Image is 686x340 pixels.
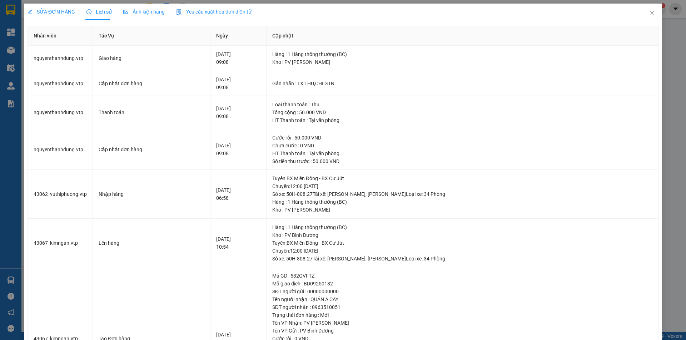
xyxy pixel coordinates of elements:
th: Ngày [210,26,267,46]
span: Ảnh kiện hàng [123,9,165,15]
div: Kho : PV Bình Dương [272,231,652,239]
div: HT Thanh toán : Tại văn phòng [272,116,652,124]
div: Tên VP Gửi : PV Bình Dương [272,327,652,335]
span: clock-circle [86,9,91,14]
td: 43062_vuthiphuong.vtp [28,170,93,219]
span: Lịch sử [86,9,112,15]
div: SĐT người nhận : 0963510051 [272,303,652,311]
div: Mã GD : 532GVFTZ [272,272,652,280]
span: picture [123,9,128,14]
div: [DATE] 10:54 [216,235,260,251]
div: Hàng : 1 Hàng thông thường (BC) [272,50,652,58]
div: [DATE] 06:58 [216,186,260,202]
span: edit [28,9,33,14]
div: Gán nhãn : TX THU,CHI GTN [272,80,652,87]
div: [DATE] 09:08 [216,142,260,157]
span: SỬA ĐƠN HÀNG [28,9,75,15]
div: Hàng : 1 Hàng thông thường (BC) [272,198,652,206]
div: Cập nhật đơn hàng [99,80,204,87]
div: Loại thanh toán : Thu [272,101,652,108]
div: Cập nhật đơn hàng [99,146,204,153]
div: [DATE] 09:08 [216,76,260,91]
div: Chưa cước : 0 VND [272,142,652,149]
div: HT Thanh toán : Tại văn phòng [272,149,652,157]
span: Yêu cầu xuất hóa đơn điện tử [176,9,252,15]
div: Tên người nhận : QUÁN A CAY [272,295,652,303]
td: nguyenthanhdung.vtp [28,129,93,170]
img: icon [176,9,182,15]
div: Cước rồi : 50.000 VND [272,134,652,142]
td: nguyenthanhdung.vtp [28,46,93,71]
td: 43067_kimngan.vtp [28,219,93,268]
div: SĐT người gửi : 00000000000 [272,288,652,295]
button: Close [642,4,662,24]
th: Tác Vụ [93,26,210,46]
div: Tuyến : BX Miền Đông - BX Cư Jút Chuyến: 12:00 [DATE] Số xe: 50H-808.27 Tài xế: [PERSON_NAME], [P... [272,239,652,263]
div: Mã giao dịch : BD09250182 [272,280,652,288]
div: Số tiền thu trước : 50.000 VND [272,157,652,165]
div: Trạng thái đơn hàng : Mới [272,311,652,319]
div: [DATE] 09:08 [216,50,260,66]
div: Tổng cộng : 50.000 VND [272,108,652,116]
div: Lên hàng [99,239,204,247]
div: Kho : PV [PERSON_NAME] [272,58,652,66]
div: Nhập hàng [99,190,204,198]
div: Thanh toán [99,108,204,116]
div: Tuyến : BX Miền Đông - BX Cư Jút Chuyến: 12:00 [DATE] Số xe: 50H-808.27 Tài xế: [PERSON_NAME], [P... [272,174,652,198]
div: [DATE] 09:08 [216,105,260,120]
td: nguyenthanhdung.vtp [28,71,93,96]
div: Giao hàng [99,54,204,62]
div: Hàng : 1 Hàng thông thường (BC) [272,223,652,231]
th: Nhân viên [28,26,93,46]
div: Kho : PV [PERSON_NAME] [272,206,652,214]
span: close [649,10,655,16]
div: Tên VP Nhận: PV [PERSON_NAME] [272,319,652,327]
td: nguyenthanhdung.vtp [28,96,93,129]
th: Cập nhật [267,26,658,46]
